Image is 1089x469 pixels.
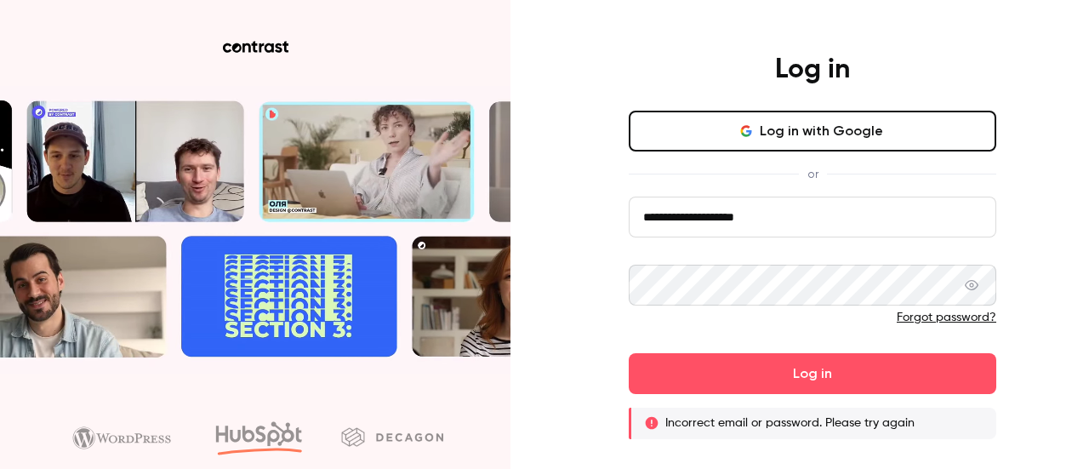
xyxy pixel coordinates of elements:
[775,53,850,87] h4: Log in
[665,415,915,432] p: Incorrect email or password. Please try again
[799,165,827,183] span: or
[629,353,996,394] button: Log in
[897,312,996,323] a: Forgot password?
[629,111,996,152] button: Log in with Google
[341,427,443,446] img: decagon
